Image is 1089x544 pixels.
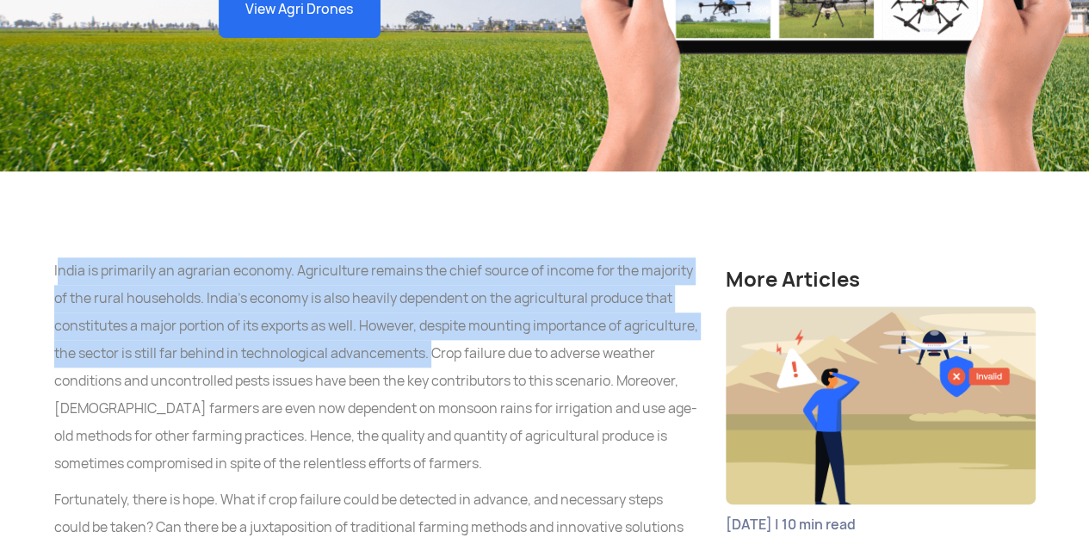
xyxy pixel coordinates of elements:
[726,266,1036,294] h4: More Articles
[726,306,1036,504] img: Basic Mistakes That May Invalidate Your Drone Insurance
[726,518,1036,532] span: [DATE] | 10 min read
[54,257,700,478] p: India is primarily an agrarian economy. Agriculture remains the chief source of income for the ma...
